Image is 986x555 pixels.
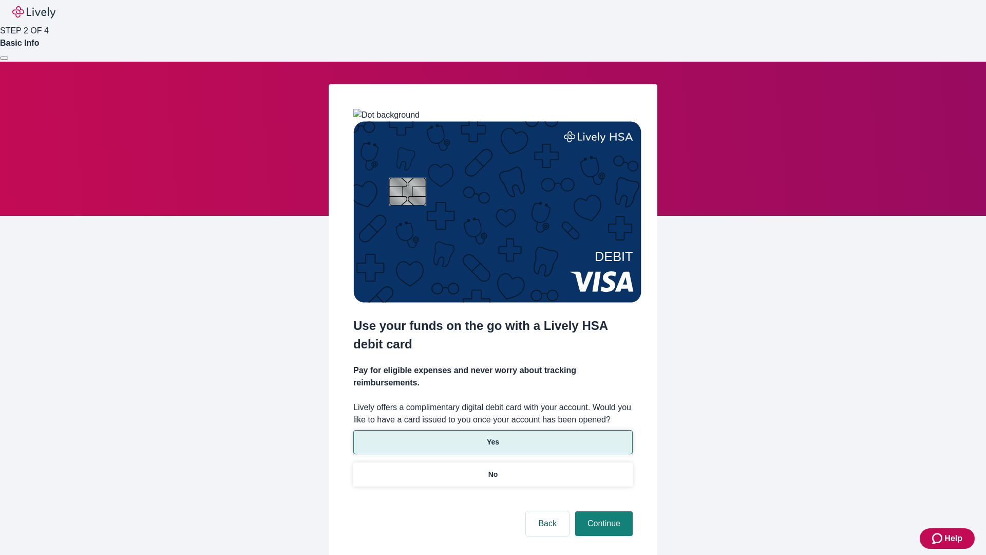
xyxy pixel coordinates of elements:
[575,511,633,536] button: Continue
[487,437,499,448] p: Yes
[353,401,633,426] label: Lively offers a complimentary digital debit card with your account. Would you like to have a card...
[353,109,420,121] img: Dot background
[526,511,569,536] button: Back
[353,364,633,389] h4: Pay for eligible expenses and never worry about tracking reimbursements.
[932,532,944,545] svg: Zendesk support icon
[353,430,633,454] button: Yes
[12,6,55,18] img: Lively
[944,532,962,545] span: Help
[920,528,975,549] button: Zendesk support iconHelp
[353,121,641,303] img: Debit card
[353,462,633,487] button: No
[353,317,633,354] h2: Use your funds on the go with a Lively HSA debit card
[488,469,498,480] p: No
